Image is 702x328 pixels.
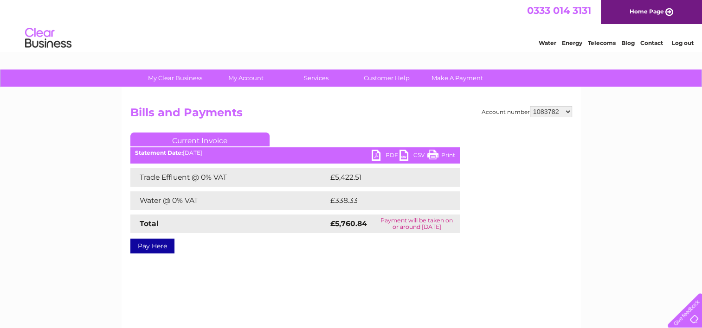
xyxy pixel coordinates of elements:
a: CSV [399,150,427,163]
strong: Total [140,219,159,228]
a: Contact [640,39,663,46]
td: £338.33 [328,191,443,210]
a: Water [539,39,556,46]
td: Trade Effluent @ 0% VAT [130,168,328,187]
a: My Account [207,69,284,87]
h2: Bills and Payments [130,106,572,124]
a: Telecoms [588,39,616,46]
a: 0333 014 3131 [527,5,591,16]
div: Clear Business is a trading name of Verastar Limited (registered in [GEOGRAPHIC_DATA] No. 3667643... [132,5,571,45]
a: PDF [372,150,399,163]
a: Services [278,69,354,87]
div: Account number [482,106,572,117]
a: Pay Here [130,239,174,253]
td: £5,422.51 [328,168,445,187]
a: Print [427,150,455,163]
a: Log out [671,39,693,46]
div: [DATE] [130,150,460,156]
a: Energy [562,39,582,46]
strong: £5,760.84 [330,219,367,228]
a: Make A Payment [419,69,496,87]
img: logo.png [25,24,72,52]
a: Blog [621,39,635,46]
a: Customer Help [348,69,425,87]
a: My Clear Business [137,69,213,87]
td: Payment will be taken on or around [DATE] [374,214,460,233]
a: Current Invoice [130,132,270,146]
b: Statement Date: [135,149,183,156]
td: Water @ 0% VAT [130,191,328,210]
